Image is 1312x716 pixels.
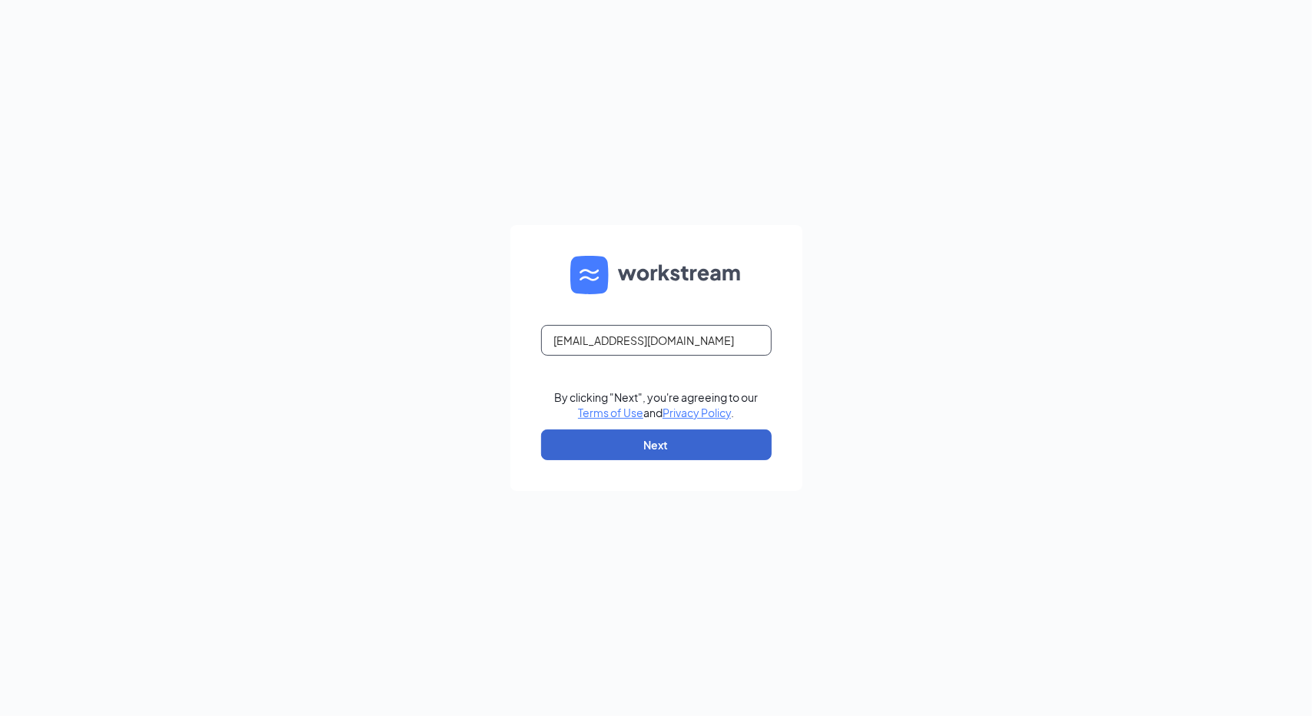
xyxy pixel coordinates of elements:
a: Privacy Policy [663,406,731,419]
input: Email [541,325,772,356]
button: Next [541,429,772,460]
div: By clicking "Next", you're agreeing to our and . [554,389,758,420]
img: WS logo and Workstream text [570,256,742,294]
a: Terms of Use [578,406,643,419]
